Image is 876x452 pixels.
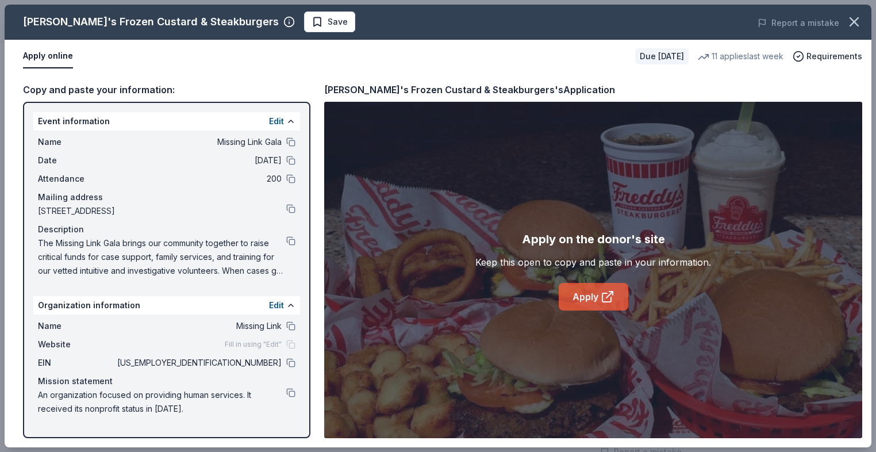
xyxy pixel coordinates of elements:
[324,82,615,97] div: [PERSON_NAME]'s Frozen Custard & Steakburgers's Application
[38,319,115,333] span: Name
[635,48,689,64] div: Due [DATE]
[38,338,115,351] span: Website
[328,15,348,29] span: Save
[33,112,300,131] div: Event information
[806,49,862,63] span: Requirements
[38,204,286,218] span: [STREET_ADDRESS]
[38,356,115,370] span: EIN
[38,154,115,167] span: Date
[38,135,115,149] span: Name
[793,49,862,63] button: Requirements
[115,319,282,333] span: Missing Link
[115,172,282,186] span: 200
[559,283,628,311] a: Apply
[115,135,282,149] span: Missing Link Gala
[758,16,839,30] button: Report a mistake
[115,154,282,167] span: [DATE]
[522,230,665,248] div: Apply on the donor's site
[698,49,783,63] div: 11 applies last week
[304,12,355,32] button: Save
[23,13,279,31] div: [PERSON_NAME]'s Frozen Custard & Steakburgers
[38,223,295,236] div: Description
[23,44,73,68] button: Apply online
[38,190,295,204] div: Mailing address
[38,236,286,278] span: The Missing Link Gala brings our community together to raise critical funds for case support, fam...
[115,356,282,370] span: [US_EMPLOYER_IDENTIFICATION_NUMBER]
[38,172,115,186] span: Attendance
[38,388,286,416] span: An organization focused on providing human services. It received its nonprofit status in [DATE].
[269,114,284,128] button: Edit
[475,255,711,269] div: Keep this open to copy and paste in your information.
[225,340,282,349] span: Fill in using "Edit"
[33,296,300,315] div: Organization information
[23,82,310,97] div: Copy and paste your information:
[38,374,295,388] div: Mission statement
[269,298,284,312] button: Edit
